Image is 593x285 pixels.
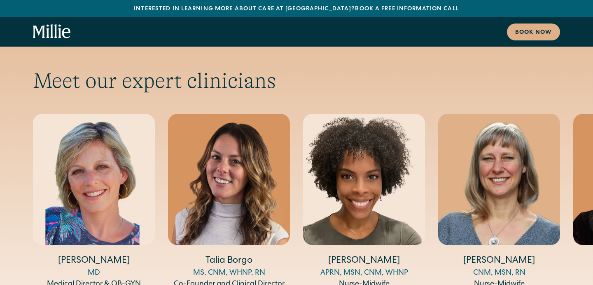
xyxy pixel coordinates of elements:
[33,24,71,39] a: home
[303,255,425,268] h4: [PERSON_NAME]
[33,255,155,268] h4: [PERSON_NAME]
[438,255,560,268] h4: [PERSON_NAME]
[168,268,290,279] div: MS, CNM, WHNP, RN
[515,28,552,37] div: Book now
[303,268,425,279] div: APRN, MSN, CNM, WHNP
[33,68,560,94] h2: Meet our expert clinicians
[507,24,560,40] a: Book now
[438,268,560,279] div: CNM, MSN, RN
[355,6,459,12] a: Book a free information call
[168,255,290,268] h4: Talia Borgo
[33,268,155,279] div: MD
